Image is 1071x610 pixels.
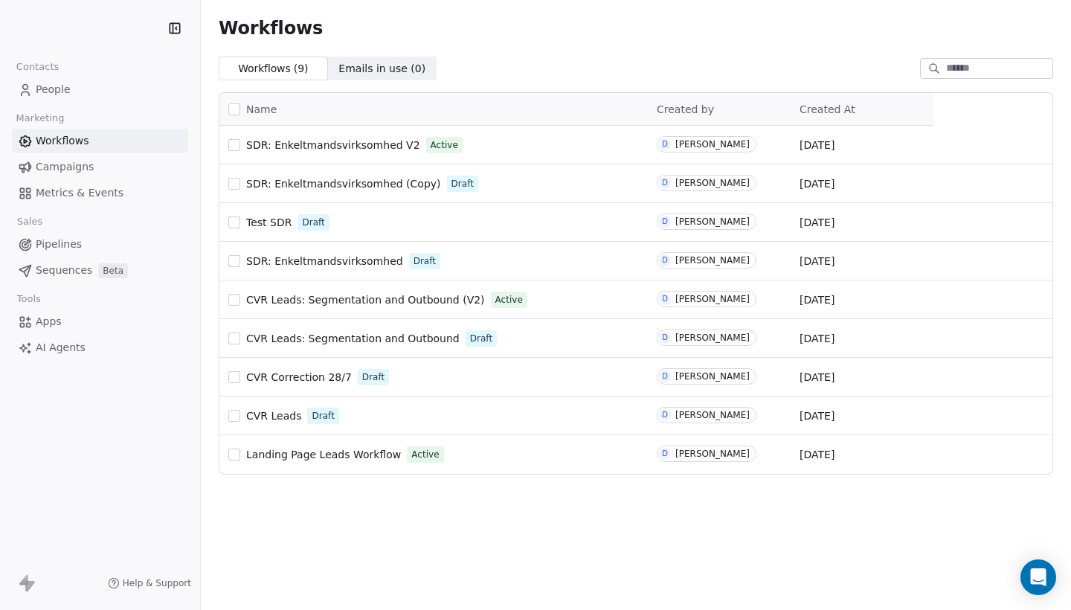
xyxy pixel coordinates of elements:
[36,82,71,97] span: People
[36,237,82,252] span: Pipelines
[662,332,668,344] div: D
[36,340,86,356] span: AI Agents
[800,292,834,307] span: [DATE]
[12,335,188,360] a: AI Agents
[108,577,191,589] a: Help & Support
[246,216,292,228] span: Test SDR
[675,255,750,266] div: [PERSON_NAME]
[246,255,403,267] span: SDR: Enkeltmandsvirksomhed
[12,232,188,257] a: Pipelines
[246,408,301,423] a: CVR Leads
[662,448,668,460] div: D
[246,178,441,190] span: SDR: Enkeltmandsvirksomhed (Copy)
[12,181,188,205] a: Metrics & Events
[662,409,668,421] div: D
[800,103,855,115] span: Created At
[246,449,401,460] span: Landing Page Leads Workflow
[675,449,750,459] div: [PERSON_NAME]
[675,410,750,420] div: [PERSON_NAME]
[662,216,668,228] div: D
[246,292,485,307] a: CVR Leads: Segmentation and Outbound (V2)
[123,577,191,589] span: Help & Support
[36,133,89,149] span: Workflows
[246,254,403,269] a: SDR: Enkeltmandsvirksomhed
[800,447,834,462] span: [DATE]
[10,288,47,310] span: Tools
[312,409,334,423] span: Draft
[246,176,441,191] a: SDR: Enkeltmandsvirksomhed (Copy)
[800,370,834,385] span: [DATE]
[662,293,668,305] div: D
[495,293,523,306] span: Active
[10,56,65,78] span: Contacts
[246,333,460,344] span: CVR Leads: Segmentation and Outbound
[12,129,188,153] a: Workflows
[451,177,474,190] span: Draft
[800,408,834,423] span: [DATE]
[12,258,188,283] a: SequencesBeta
[362,370,385,384] span: Draft
[675,333,750,343] div: [PERSON_NAME]
[12,77,188,102] a: People
[302,216,324,229] span: Draft
[800,331,834,346] span: [DATE]
[246,139,420,151] span: SDR: Enkeltmandsvirksomhed V2
[12,309,188,334] a: Apps
[338,61,425,77] span: Emails in use ( 0 )
[246,331,460,346] a: CVR Leads: Segmentation and Outbound
[246,447,401,462] a: Landing Page Leads Workflow
[10,107,71,129] span: Marketing
[675,371,750,382] div: [PERSON_NAME]
[246,370,352,385] a: CVR Correction 28/7
[675,139,750,150] div: [PERSON_NAME]
[800,138,834,152] span: [DATE]
[470,332,492,345] span: Draft
[98,263,128,278] span: Beta
[662,254,668,266] div: D
[36,263,92,278] span: Sequences
[10,211,49,233] span: Sales
[36,159,94,175] span: Campaigns
[246,410,301,422] span: CVR Leads
[675,216,750,227] div: [PERSON_NAME]
[246,102,277,118] span: Name
[431,138,458,152] span: Active
[12,155,188,179] a: Campaigns
[246,215,292,230] a: Test SDR
[800,215,834,230] span: [DATE]
[662,177,668,189] div: D
[675,178,750,188] div: [PERSON_NAME]
[36,185,123,201] span: Metrics & Events
[36,314,62,330] span: Apps
[1020,559,1056,595] div: Open Intercom Messenger
[246,138,420,152] a: SDR: Enkeltmandsvirksomhed V2
[411,448,439,461] span: Active
[246,371,352,383] span: CVR Correction 28/7
[657,103,714,115] span: Created by
[662,138,668,150] div: D
[414,254,436,268] span: Draft
[675,294,750,304] div: [PERSON_NAME]
[219,18,323,39] span: Workflows
[800,254,834,269] span: [DATE]
[662,370,668,382] div: D
[800,176,834,191] span: [DATE]
[246,294,485,306] span: CVR Leads: Segmentation and Outbound (V2)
